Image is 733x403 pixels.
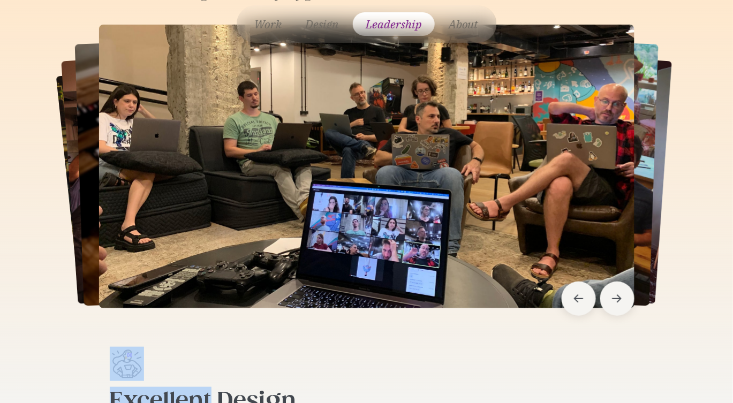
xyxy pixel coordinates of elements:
div: 5 / 6 [99,25,634,308]
div: Next slide [600,282,634,316]
div: Previous slide [562,282,596,316]
a: About [439,12,488,36]
a: Work [245,12,292,36]
a: Design [296,12,349,36]
a: Leadership [353,12,435,36]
